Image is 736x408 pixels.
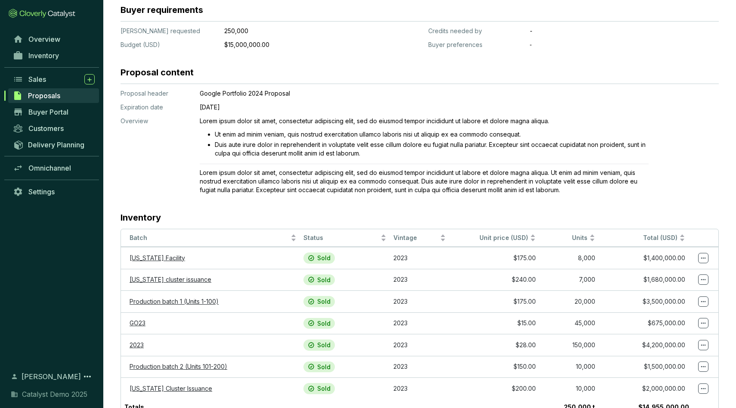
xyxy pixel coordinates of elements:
span: Delivery Planning [28,140,84,149]
h3: Inventory [121,212,161,224]
p: Credits needed by [428,27,523,35]
p: Overview [121,117,189,125]
td: 20,000 [539,290,599,312]
span: Omnichannel [28,164,71,172]
a: Proposals [8,88,99,103]
span: Catalyst Demo 2025 [22,389,87,399]
td: 10,000 [539,377,599,399]
span: Customers [28,124,64,133]
p: Sold [317,298,331,305]
td: $150.00 [449,356,539,378]
p: Sold [317,254,331,262]
p: Google Portfolio 2024 Proposal [200,89,649,98]
a: Overview [9,32,99,47]
td: 150,000 [539,334,599,356]
a: [US_STATE] Cluster Issuance [130,385,212,392]
td: $200.00 [449,377,539,399]
a: Omnichannel [9,161,99,175]
p: [DATE] [200,103,649,112]
span: Status [303,234,378,242]
p: Sold [317,385,331,392]
span: Inventory [28,51,59,60]
li: Ut enim ad minim veniam, quis nostrud exercitation ullamco laboris nisi ut aliquip ex ea commodo ... [215,130,649,139]
a: Sales [9,72,99,87]
td: $675,000.00 [599,312,688,334]
a: Customers [9,121,99,136]
p: ‐ [530,40,719,49]
td: $4,200,000.00 [599,334,688,356]
span: Vintage [393,234,439,242]
td: 2023 [390,312,450,334]
span: Unit price (USD) [479,234,528,241]
td: 2023 [390,356,450,378]
p: $15,000,000.00 [224,40,370,49]
h3: Buyer requirements [121,4,203,16]
th: Batch [121,229,300,247]
td: $2,000,000.00 [599,377,688,399]
p: 250,000 [224,27,370,35]
a: [US_STATE] cluster issuance [130,276,211,283]
p: Sold [317,341,331,349]
td: $175.00 [449,290,539,312]
td: 2023 [390,334,450,356]
span: Budget (USD) [121,41,160,48]
span: Overview [28,35,60,44]
p: Proposal header [121,89,189,98]
td: 2023 [390,377,450,399]
a: Settings [9,184,99,199]
p: Sold [317,276,331,284]
td: $1,400,000.00 [599,247,688,269]
p: Sold [317,363,331,371]
td: $240.00 [449,269,539,291]
td: 7,000 [539,269,599,291]
a: Buyer Portal [9,105,99,119]
td: 2023 [390,290,450,312]
th: Status [300,229,390,247]
td: 2023 [390,247,450,269]
td: $15.00 [449,312,539,334]
td: 45,000 [539,312,599,334]
span: Proposals [28,91,60,100]
td: $175.00 [449,247,539,269]
a: 2023 [130,341,144,349]
span: Units [543,234,588,242]
span: Buyer Portal [28,108,68,116]
p: [PERSON_NAME] requested [121,27,217,35]
td: 2023 [390,269,450,291]
p: Buyer preferences [428,40,523,49]
a: Delivery Planning [9,137,99,152]
span: Total (USD) [643,234,677,241]
td: $3,500,000.00 [599,290,688,312]
th: Units [539,229,599,247]
span: Settings [28,187,55,196]
p: Expiration date [121,103,189,112]
span: Batch [130,234,289,242]
td: 10,000 [539,356,599,378]
a: Production batch 1 (Units 1-100) [130,298,219,305]
a: Production batch 2 (Units 101-200) [130,363,227,370]
p: Lorem ipsum dolor sit amet, consectetur adipiscing elit, sed do eiusmod tempor incididunt ut labo... [200,117,649,125]
a: GO23 [130,319,145,327]
li: Duis aute irure dolor in reprehenderit in voluptate velit esse cillum dolore eu fugiat nulla pari... [215,140,649,158]
td: $28.00 [449,334,539,356]
p: Lorem ipsum dolor sit amet, consectetur adipiscing elit, sed do eiusmod tempor incididunt ut labo... [200,168,649,194]
td: $1,500,000.00 [599,356,688,378]
th: Vintage [390,229,450,247]
span: [PERSON_NAME] [22,371,81,382]
a: Inventory [9,48,99,63]
p: Sold [317,320,331,327]
td: $1,680,000.00 [599,269,688,291]
p: - [530,27,719,35]
td: 8,000 [539,247,599,269]
a: [US_STATE] Facility [130,254,185,262]
span: Sales [28,75,46,84]
h3: Proposal content [121,66,194,78]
